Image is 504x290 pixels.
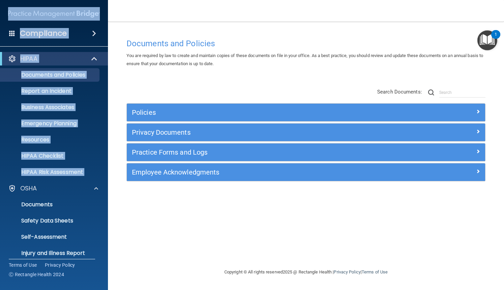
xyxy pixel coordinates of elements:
a: HIPAA [8,55,98,63]
p: Report an Incident [4,88,96,95]
a: Terms of Use [362,269,388,274]
div: Copyright © All rights reserved 2025 @ Rectangle Health | | [183,261,429,283]
h5: Policies [132,109,391,116]
div: 1 [495,34,497,43]
p: Business Associates [4,104,96,111]
a: OSHA [8,184,98,192]
span: Search Documents: [377,89,422,95]
p: Emergency Planning [4,120,96,127]
h5: Privacy Documents [132,129,391,136]
p: Self-Assessment [4,234,96,240]
span: Ⓒ Rectangle Health 2024 [9,271,64,278]
a: Privacy Documents [132,127,480,138]
a: Terms of Use [9,262,37,268]
p: Documents [4,201,96,208]
a: Privacy Policy [45,262,75,268]
button: Open Resource Center, 1 new notification [477,30,497,50]
p: HIPAA Checklist [4,153,96,159]
p: Documents and Policies [4,72,96,78]
p: HIPAA Risk Assessment [4,169,96,176]
h4: Documents and Policies [127,39,485,48]
a: Practice Forms and Logs [132,147,480,158]
a: Policies [132,107,480,118]
h5: Practice Forms and Logs [132,149,391,156]
h5: Employee Acknowledgments [132,168,391,176]
p: Injury and Illness Report [4,250,96,257]
p: Resources [4,136,96,143]
input: Search [439,87,485,98]
p: Safety Data Sheets [4,217,96,224]
h4: Compliance [20,29,67,38]
img: PMB logo [8,7,100,21]
a: Privacy Policy [334,269,360,274]
p: OSHA [20,184,37,192]
p: HIPAA [20,55,37,63]
span: You are required by law to create and maintain copies of these documents on file in your office. ... [127,53,483,66]
img: ic-search.3b580494.png [428,89,434,96]
a: Employee Acknowledgments [132,167,480,178]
